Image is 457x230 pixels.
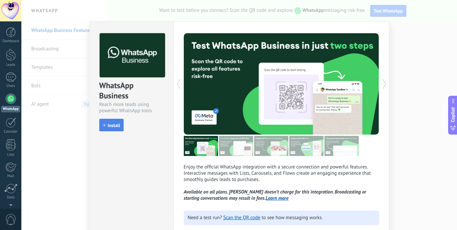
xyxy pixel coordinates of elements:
img: tour_image_ba1a9dba37f3416c4982efb0d2f1f8f9.png [219,136,253,156]
div: Stats [1,195,20,200]
span: to see how messaging works. [262,215,323,221]
span: Copilot [450,107,456,122]
img: tour_image_24a60f2de5b7f716b00b2508d23a5f71.png [184,136,218,156]
button: Install [99,119,124,131]
a: Learn more [266,195,288,201]
div: Lists [1,153,20,157]
div: Mail [1,174,20,178]
a: Scan the QR code [223,215,260,221]
img: tour_image_7cdf1e24cac3d52841d4c909d6b5c66e.png [325,136,359,156]
img: tour_image_8adaa4405412f818fdd31a128ea7bfdb.png [289,136,324,156]
i: Available on all plans. [PERSON_NAME] doesn’t charge for this integration. Broadcasting or starti... [184,189,367,201]
span: Install [108,123,120,128]
div: Reach more leads using powerful WhatsApp tools [99,101,164,114]
div: Calendar [1,130,20,134]
div: Dashboard [1,39,20,43]
img: logo_main.png [100,33,165,78]
p: Enjoy the official WhatsApp integration with a secure connection and powerful features. Interacti... [184,164,379,201]
div: Leads [1,63,20,67]
img: tour_image_6b5bee784155b0e26d0e058db9499733.png [254,136,288,156]
div: Chats [1,84,20,88]
div: WhatsApp Business [99,80,164,101]
span: Need a test run? [188,215,222,221]
div: WhatsApp [1,106,20,112]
